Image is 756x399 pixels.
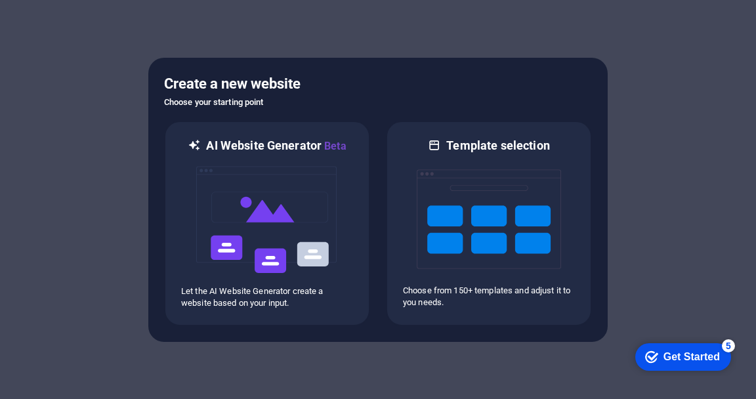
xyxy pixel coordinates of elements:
[10,7,106,34] div: Get Started 5 items remaining, 0% complete
[39,14,95,26] div: Get Started
[164,121,370,326] div: AI Website GeneratorBetaaiLet the AI Website Generator create a website based on your input.
[446,138,549,154] h6: Template selection
[181,285,353,309] p: Let the AI Website Generator create a website based on your input.
[322,140,346,152] span: Beta
[97,3,110,16] div: 5
[386,121,592,326] div: Template selectionChoose from 150+ templates and adjust it to you needs.
[206,138,346,154] h6: AI Website Generator
[195,154,339,285] img: ai
[403,285,575,308] p: Choose from 150+ templates and adjust it to you needs.
[164,94,592,110] h6: Choose your starting point
[164,73,592,94] h5: Create a new website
